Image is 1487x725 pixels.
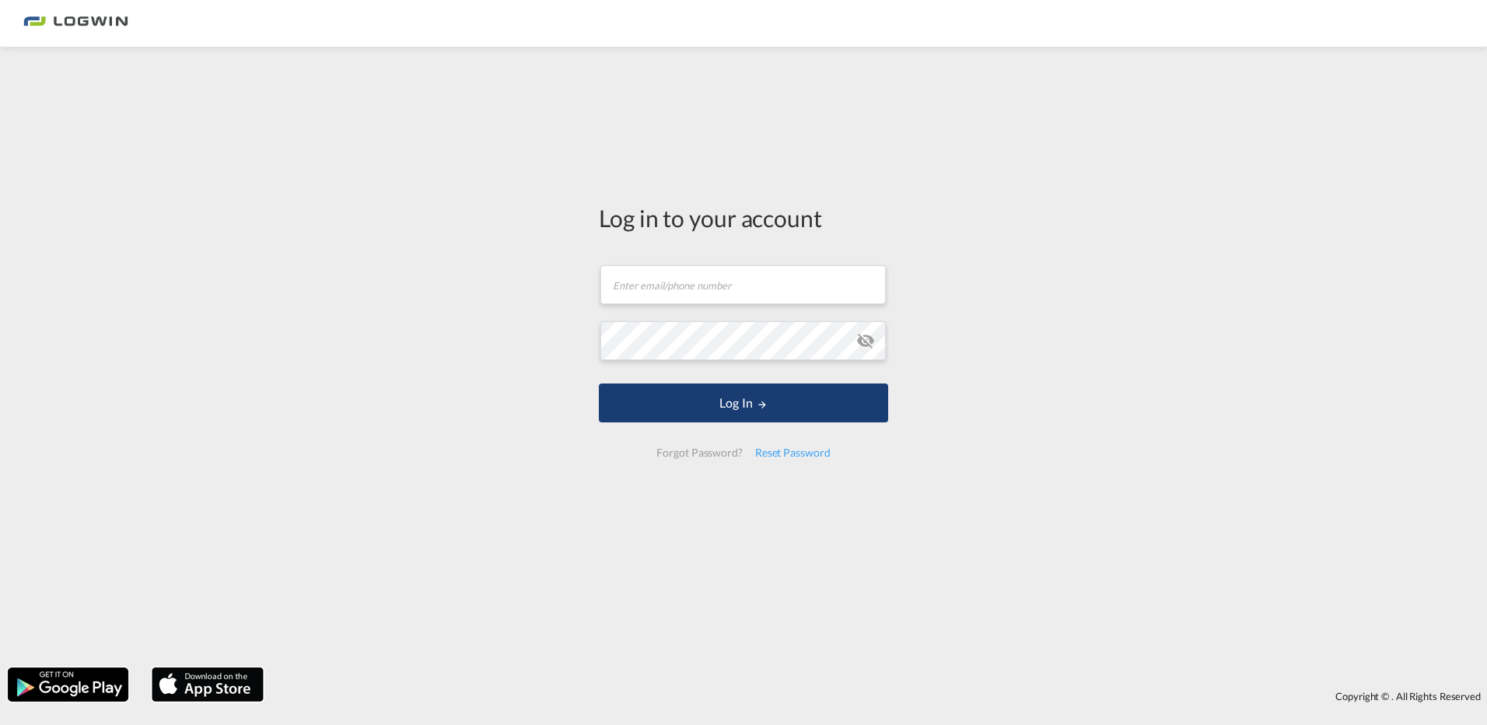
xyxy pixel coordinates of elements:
div: Copyright © . All Rights Reserved [271,683,1487,709]
div: Log in to your account [599,201,888,234]
img: google.png [6,666,130,703]
img: apple.png [150,666,265,703]
div: Forgot Password? [650,439,748,467]
div: Reset Password [749,439,837,467]
input: Enter email/phone number [600,265,886,304]
img: bc73a0e0d8c111efacd525e4c8ad7d32.png [23,6,128,41]
button: LOGIN [599,384,888,422]
md-icon: icon-eye-off [856,331,875,350]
